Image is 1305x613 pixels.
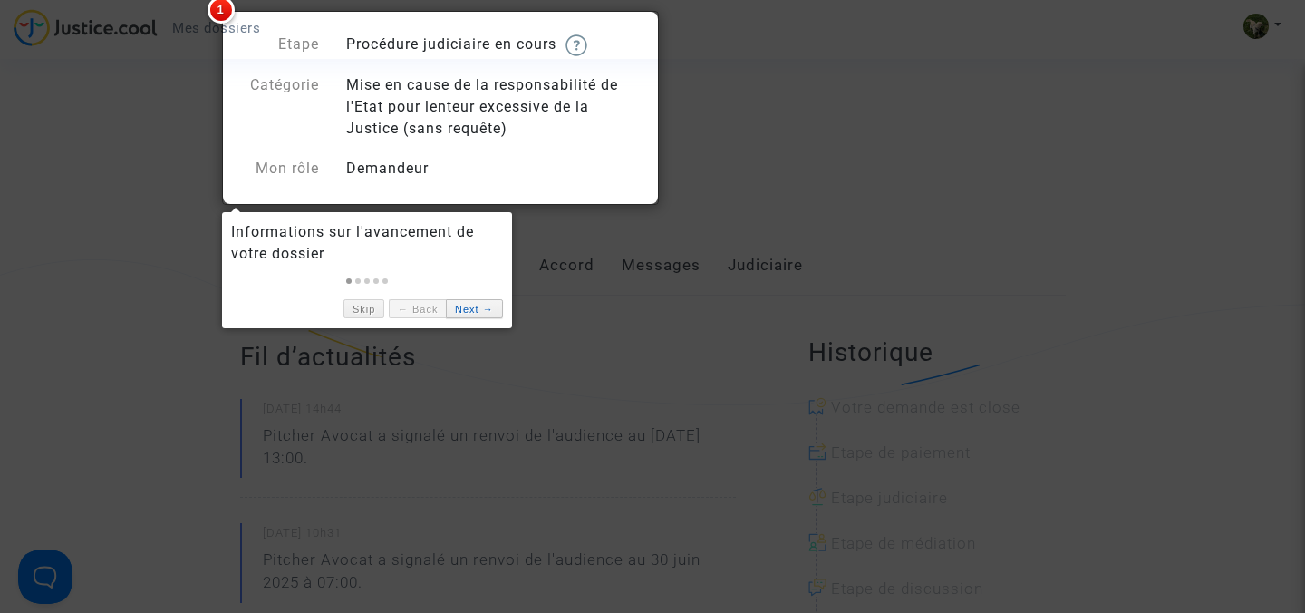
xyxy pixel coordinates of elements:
[227,34,333,56] div: Etape
[333,34,652,56] div: Procédure judiciaire en cours
[227,74,333,140] div: Catégorie
[333,74,652,140] div: Mise en cause de la responsabilité de l'Etat pour lenteur excessive de la Justice (sans requête)
[343,299,384,318] a: Skip
[333,158,652,180] div: Demandeur
[231,221,503,265] div: Informations sur l'avancement de votre dossier
[446,299,502,318] a: Next →
[227,158,333,180] div: Mon rôle
[565,34,587,56] img: help.svg
[389,299,446,318] a: ← Back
